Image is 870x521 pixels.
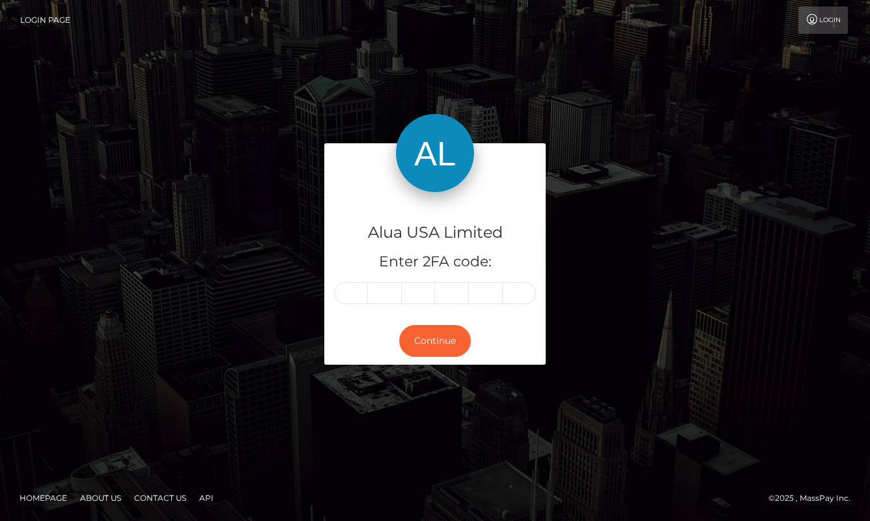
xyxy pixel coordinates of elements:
[399,325,471,357] button: Continue
[14,488,72,508] a: Homepage
[129,488,191,508] a: Contact Us
[194,488,219,508] a: API
[75,488,126,508] a: About Us
[20,7,70,34] a: Login Page
[768,491,860,505] div: © 2025 , MassPay Inc.
[334,221,536,244] h4: Alua USA Limited
[334,252,536,272] h5: Enter 2FA code:
[798,7,848,34] a: Login
[396,114,474,192] img: Alua USA Limited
